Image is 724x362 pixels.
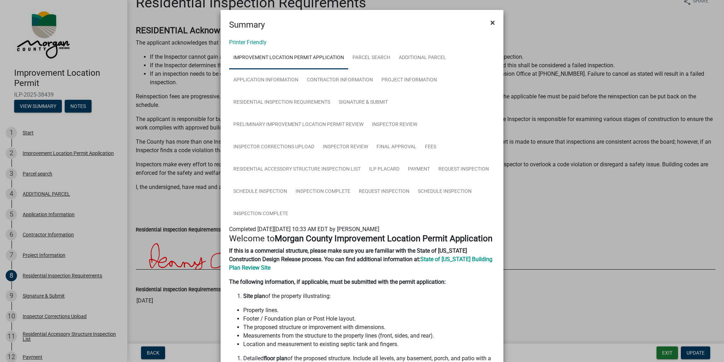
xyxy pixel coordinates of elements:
a: Final Approval [372,136,421,159]
strong: If this is a commercial structure, please make sure you are familiar with the State of [US_STATE]... [229,247,467,263]
a: Schedule Inspection [229,180,291,203]
strong: Site plan [243,293,265,299]
a: Inspection Complete [291,180,355,203]
a: Residential Accessory Structure Inspection List [229,158,365,181]
a: Schedule Inspection [414,180,476,203]
li: Property lines. [243,306,495,315]
a: Inspector Corrections Upload [229,136,319,159]
a: Signature & Submit [334,91,392,114]
a: Preliminary Improvement Location Permit Review [229,114,368,136]
a: Fees [421,136,440,159]
span: × [490,18,495,28]
a: Payment [404,158,434,181]
li: The proposed structure or improvement with dimensions. [243,323,495,332]
a: State of [US_STATE] Building Plan Review Site [229,256,492,271]
a: Inspection Complete [229,203,292,225]
a: Inspector Review [319,136,372,159]
strong: Morgan County Improvement Location Permit Application [275,234,492,243]
strong: floor plan [264,355,287,362]
strong: The following information, if applicable, must be submitted with the permit application: [229,278,446,285]
a: Residential Inspection Requirements [229,91,334,114]
a: Printer Friendly [229,39,267,46]
span: Completed [DATE][DATE] 10:33 AM EDT by [PERSON_NAME] [229,226,379,232]
a: ILP Placard [365,158,404,181]
h4: Summary [229,18,265,31]
a: Contractor Information [303,69,377,92]
a: Request Inspection [434,158,493,181]
h4: Welcome to [229,234,495,244]
a: Request Inspection [355,180,414,203]
a: Application Information [229,69,303,92]
li: Footer / Foundation plan or Post Hole layout. [243,315,495,323]
a: Parcel search [348,47,395,69]
li: Location and measurement to existing septic tank and fingers. [243,340,495,349]
a: Improvement Location Permit Application [229,47,348,69]
a: Project Information [377,69,441,92]
li: Measurements from the structure to the property lines (front, sides, and rear). [243,332,495,340]
li: of the property illustrating: [243,292,495,300]
a: Inspector Review [368,114,421,136]
button: Close [485,13,501,33]
a: ADDITIONAL PARCEL [395,47,450,69]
